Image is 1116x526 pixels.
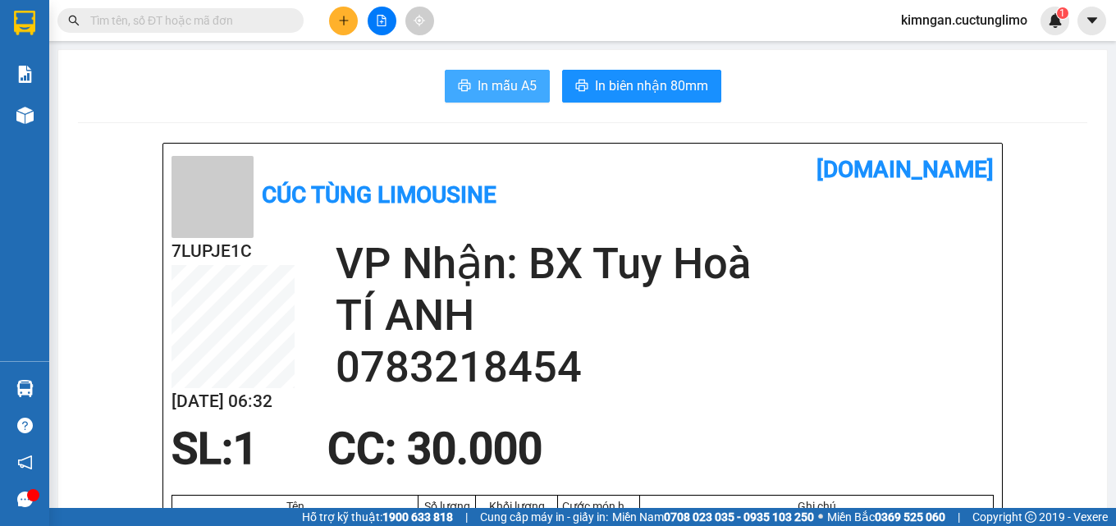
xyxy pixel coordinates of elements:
sup: 1 [1057,7,1068,19]
span: Hỗ trợ kỹ thuật: [302,508,453,526]
img: icon-new-feature [1048,13,1063,28]
span: aim [414,15,425,26]
span: printer [458,79,471,94]
span: kimngan.cuctunglimo [888,10,1041,30]
span: caret-down [1085,13,1100,28]
span: SL: [172,423,233,474]
strong: 1900 633 818 [382,510,453,524]
img: logo-vxr [14,11,35,35]
span: file-add [376,15,387,26]
span: | [465,508,468,526]
h2: 0783218454 [336,341,994,393]
span: Miền Bắc [827,508,945,526]
span: search [68,15,80,26]
span: message [17,492,33,507]
div: Khối lượng [480,500,553,513]
img: warehouse-icon [16,380,34,397]
div: Cước món hàng [562,500,635,513]
div: Ghi chú [644,500,989,513]
span: | [958,508,960,526]
span: Cung cấp máy in - giấy in: [480,508,608,526]
button: printerIn biên nhận 80mm [562,70,721,103]
button: printerIn mẫu A5 [445,70,550,103]
span: Miền Nam [612,508,814,526]
span: 1 [1059,7,1065,19]
span: In biên nhận 80mm [595,75,708,96]
button: plus [329,7,358,35]
button: aim [405,7,434,35]
h2: [DATE] 06:32 [172,388,295,415]
span: plus [338,15,350,26]
span: printer [575,79,588,94]
img: solution-icon [16,66,34,83]
h2: VP Nhận: BX Tuy Hoà [336,238,994,290]
button: file-add [368,7,396,35]
span: ⚪️ [818,514,823,520]
input: Tìm tên, số ĐT hoặc mã đơn [90,11,284,30]
img: warehouse-icon [16,107,34,124]
div: Số lượng [423,500,471,513]
h2: 7LUPJE1C [172,238,295,265]
strong: 0708 023 035 - 0935 103 250 [664,510,814,524]
div: Tên [176,500,414,513]
strong: 0369 525 060 [875,510,945,524]
span: copyright [1025,511,1036,523]
div: CC : 30.000 [318,424,552,473]
span: notification [17,455,33,470]
span: In mẫu A5 [478,75,537,96]
span: question-circle [17,418,33,433]
h2: TÍ ANH [336,290,994,341]
b: [DOMAIN_NAME] [816,156,994,183]
span: 1 [233,423,258,474]
button: caret-down [1077,7,1106,35]
b: Cúc Tùng Limousine [262,181,496,208]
